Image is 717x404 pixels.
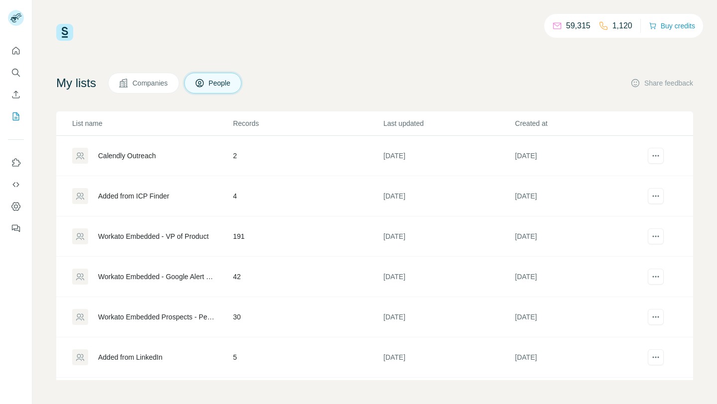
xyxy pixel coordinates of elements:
[514,176,646,216] td: [DATE]
[98,151,156,161] div: Calendly Outreach
[383,136,514,176] td: [DATE]
[56,24,73,41] img: Surfe Logo
[8,176,24,194] button: Use Surfe API
[648,148,664,164] button: actions
[630,78,693,88] button: Share feedback
[56,75,96,91] h4: My lists
[8,198,24,215] button: Dashboard
[209,78,232,88] span: People
[514,257,646,297] td: [DATE]
[8,154,24,172] button: Use Surfe on LinkedIn
[514,337,646,378] td: [DATE]
[514,136,646,176] td: [DATE]
[648,349,664,365] button: actions
[8,42,24,60] button: Quick start
[648,228,664,244] button: actions
[8,219,24,237] button: Feedback
[514,216,646,257] td: [DATE]
[383,297,514,337] td: [DATE]
[383,118,514,128] p: Last updated
[383,216,514,257] td: [DATE]
[233,176,383,216] td: 4
[648,188,664,204] button: actions
[383,257,514,297] td: [DATE]
[132,78,169,88] span: Companies
[72,118,232,128] p: List name
[98,312,216,322] div: Workato Embedded Prospects - Personalised
[98,352,162,362] div: Added from LinkedIn
[383,337,514,378] td: [DATE]
[515,118,645,128] p: Created at
[98,272,216,282] div: Workato Embedded - Google Alert Personalised Prospects
[648,309,664,325] button: actions
[98,191,169,201] div: Added from ICP Finder
[648,269,664,285] button: actions
[233,118,382,128] p: Records
[233,257,383,297] td: 42
[233,297,383,337] td: 30
[233,337,383,378] td: 5
[8,107,24,125] button: My lists
[566,20,591,32] p: 59,315
[649,19,695,33] button: Buy credits
[612,20,632,32] p: 1,120
[233,216,383,257] td: 191
[98,231,209,241] div: Workato Embedded - VP of Product
[233,136,383,176] td: 2
[383,176,514,216] td: [DATE]
[514,297,646,337] td: [DATE]
[8,64,24,82] button: Search
[8,86,24,103] button: Enrich CSV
